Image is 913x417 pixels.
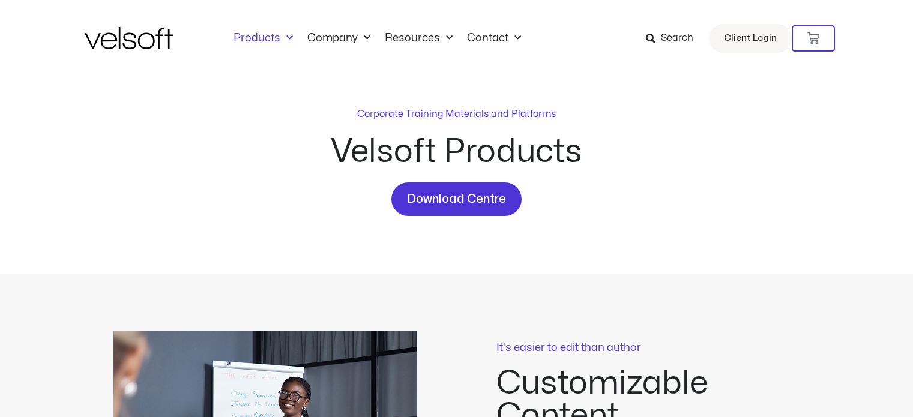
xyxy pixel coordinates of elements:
[357,107,556,121] p: Corporate Training Materials and Platforms
[226,32,300,45] a: ProductsMenu Toggle
[724,31,777,46] span: Client Login
[85,27,173,49] img: Velsoft Training Materials
[646,28,702,49] a: Search
[391,182,522,216] a: Download Centre
[496,343,800,353] p: It's easier to edit than author
[407,190,506,209] span: Download Centre
[226,32,528,45] nav: Menu
[661,31,693,46] span: Search
[300,32,378,45] a: CompanyMenu Toggle
[241,136,673,168] h2: Velsoft Products
[378,32,460,45] a: ResourcesMenu Toggle
[460,32,528,45] a: ContactMenu Toggle
[709,24,792,53] a: Client Login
